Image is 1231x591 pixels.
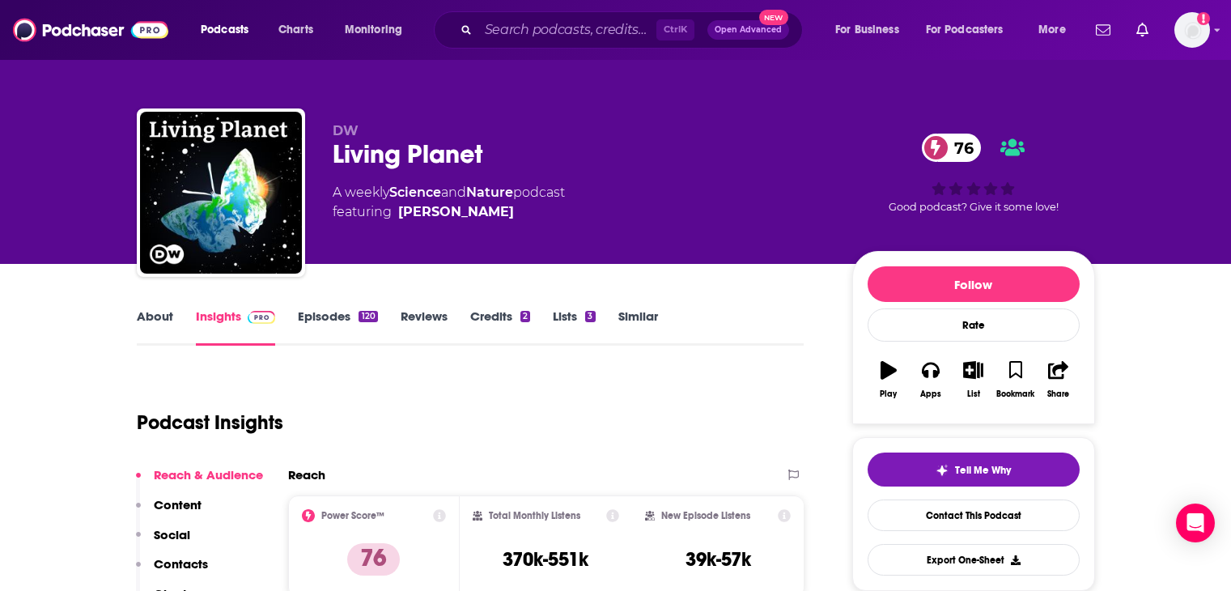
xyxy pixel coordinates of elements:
[470,308,530,346] a: Credits2
[520,311,530,322] div: 2
[715,26,782,34] span: Open Advanced
[618,308,658,346] a: Similar
[478,17,656,43] input: Search podcasts, credits, & more...
[868,266,1080,302] button: Follow
[868,453,1080,487] button: tell me why sparkleTell Me Why
[140,112,302,274] img: Living Planet
[154,497,202,512] p: Content
[686,547,751,572] h3: 39k-57k
[1089,16,1117,44] a: Show notifications dropdown
[466,185,513,200] a: Nature
[503,547,588,572] h3: 370k-551k
[952,351,994,409] button: List
[347,543,400,576] p: 76
[201,19,248,41] span: Podcasts
[1197,12,1210,25] svg: Add a profile image
[489,510,580,521] h2: Total Monthly Listens
[196,308,276,346] a: InsightsPodchaser Pro
[1174,12,1210,48] span: Logged in as megcassidy
[880,389,897,399] div: Play
[136,527,190,557] button: Social
[936,464,949,477] img: tell me why sparkle
[154,527,190,542] p: Social
[926,19,1004,41] span: For Podcasters
[137,308,173,346] a: About
[137,410,283,435] h1: Podcast Insights
[922,134,982,162] a: 76
[967,389,980,399] div: List
[13,15,168,45] img: Podchaser - Follow, Share and Rate Podcasts
[759,10,788,25] span: New
[268,17,323,43] a: Charts
[1174,12,1210,48] img: User Profile
[920,389,941,399] div: Apps
[585,311,595,322] div: 3
[389,185,441,200] a: Science
[154,467,263,483] p: Reach & Audience
[868,351,910,409] button: Play
[154,556,208,572] p: Contacts
[401,308,448,346] a: Reviews
[1038,19,1066,41] span: More
[824,17,919,43] button: open menu
[333,202,565,222] span: featuring
[868,544,1080,576] button: Export One-Sheet
[359,311,377,322] div: 120
[288,467,325,483] h2: Reach
[553,308,595,346] a: Lists3
[136,467,263,497] button: Reach & Audience
[298,308,377,346] a: Episodes120
[333,123,359,138] span: DW
[136,497,202,527] button: Content
[321,510,384,521] h2: Power Score™
[835,19,899,41] span: For Business
[995,351,1037,409] button: Bookmark
[248,311,276,324] img: Podchaser Pro
[1176,504,1215,542] div: Open Intercom Messenger
[889,201,1059,213] span: Good podcast? Give it some love!
[1047,389,1069,399] div: Share
[398,202,514,222] a: [PERSON_NAME]
[1027,17,1086,43] button: open menu
[661,510,750,521] h2: New Episode Listens
[1130,16,1155,44] a: Show notifications dropdown
[345,19,402,41] span: Monitoring
[868,500,1080,531] a: Contact This Podcast
[996,389,1034,399] div: Bookmark
[938,134,982,162] span: 76
[449,11,818,49] div: Search podcasts, credits, & more...
[707,20,789,40] button: Open AdvancedNew
[915,17,1027,43] button: open menu
[189,17,270,43] button: open menu
[910,351,952,409] button: Apps
[852,123,1095,223] div: 76Good podcast? Give it some love!
[333,17,423,43] button: open menu
[1174,12,1210,48] button: Show profile menu
[656,19,694,40] span: Ctrl K
[441,185,466,200] span: and
[278,19,313,41] span: Charts
[868,308,1080,342] div: Rate
[333,183,565,222] div: A weekly podcast
[136,556,208,586] button: Contacts
[1037,351,1079,409] button: Share
[955,464,1011,477] span: Tell Me Why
